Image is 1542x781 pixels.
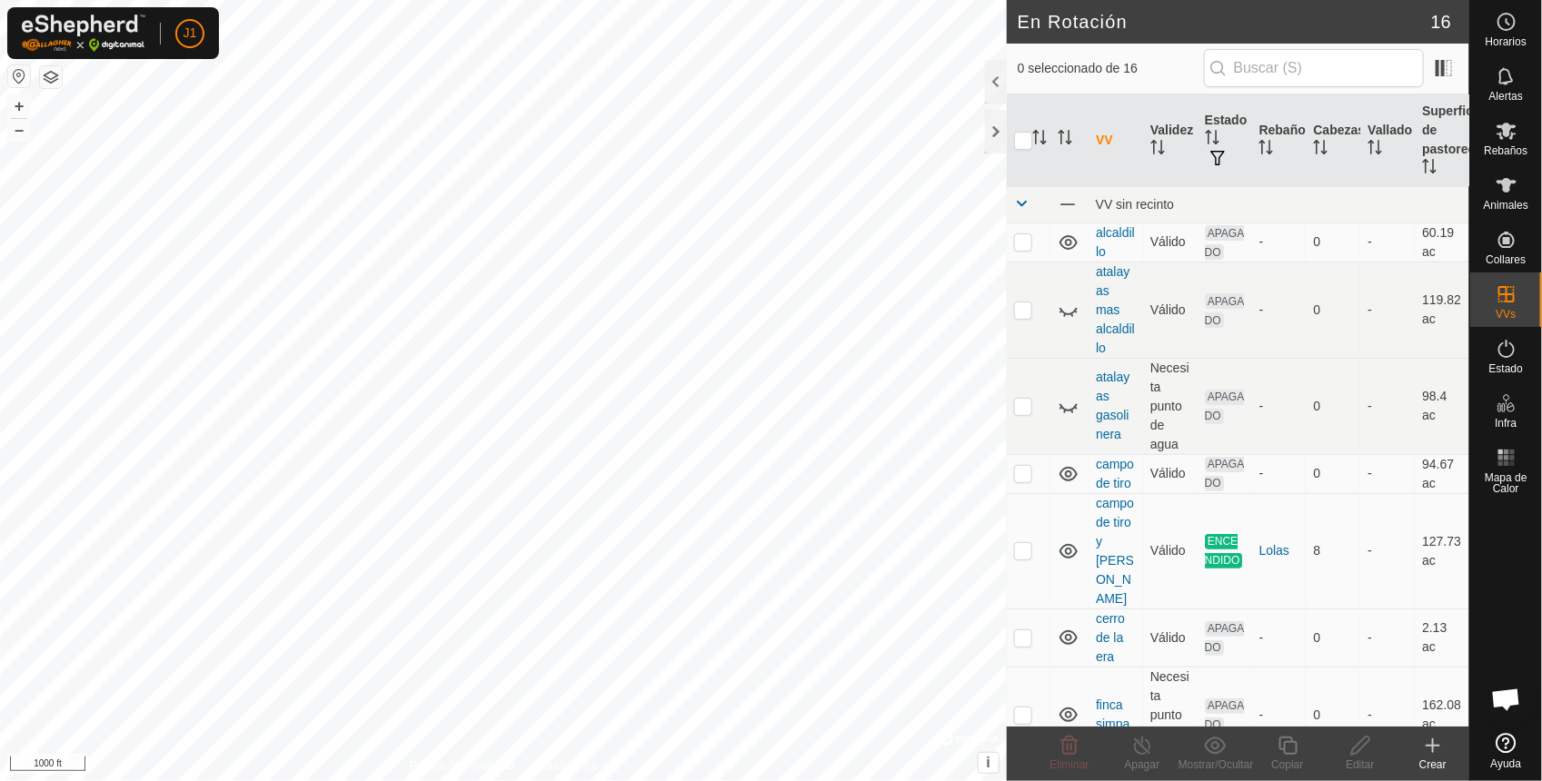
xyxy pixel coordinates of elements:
[1258,464,1298,483] div: -
[1089,94,1143,187] th: VV
[1143,608,1198,667] td: Válido
[8,95,30,117] button: +
[1251,756,1324,773] div: Copiar
[1143,358,1198,454] td: Necesita punto de agua
[1143,667,1198,763] td: Necesita punto de agua
[1018,11,1431,33] h2: En Rotación
[22,15,145,52] img: Logo Gallagher
[1205,698,1245,733] span: APAGADO
[1150,143,1165,157] p-sorticon: Activar para ordenar
[1258,628,1298,648] div: -
[1143,262,1198,358] td: Válido
[536,757,597,774] a: Contáctenos
[1096,697,1129,731] a: finca simpa
[1205,133,1219,147] p-sorticon: Activar para ordenar
[1360,608,1415,667] td: -
[1415,667,1469,763] td: 162.08 ac
[1143,222,1198,262] td: Válido
[1360,94,1415,187] th: Vallado
[1143,454,1198,493] td: Válido
[1179,756,1251,773] div: Mostrar/Ocultar
[1306,262,1360,358] td: 0
[1360,222,1415,262] td: -
[1475,472,1537,494] span: Mapa de Calor
[1415,262,1469,358] td: 119.82 ac
[1143,493,1198,608] td: Válido
[1096,225,1135,259] a: alcaldillo
[1306,608,1360,667] td: 0
[1306,358,1360,454] td: 0
[1397,756,1469,773] div: Crear
[1360,667,1415,763] td: -
[1422,162,1437,176] p-sorticon: Activar para ordenar
[40,66,62,88] button: Capas del Mapa
[1306,454,1360,493] td: 0
[1431,8,1451,35] span: 16
[1360,454,1415,493] td: -
[1470,726,1542,776] a: Ayuda
[1032,133,1047,147] p-sorticon: Activar para ordenar
[1479,672,1534,727] div: Chat abierto
[1258,397,1298,416] div: -
[184,24,197,43] span: J1
[1306,667,1360,763] td: 0
[1495,418,1517,429] span: Infra
[1096,370,1129,441] a: atalayas gasolinera
[1018,59,1204,78] span: 0 seleccionado de 16
[1360,493,1415,608] td: -
[1415,608,1469,667] td: 2.13 ac
[1415,493,1469,608] td: 127.73 ac
[1251,94,1306,187] th: Rebaño
[1205,621,1245,656] span: APAGADO
[987,755,990,770] span: i
[1205,457,1245,491] span: APAGADO
[1143,94,1198,187] th: Validez
[1489,91,1523,102] span: Alertas
[1258,706,1298,725] div: -
[1491,758,1522,769] span: Ayuda
[1486,36,1527,47] span: Horarios
[1058,133,1072,147] p-sorticon: Activar para ordenar
[1096,457,1134,490] a: campo de tiro
[1415,94,1469,187] th: Superficie de pastoreo
[1368,143,1382,157] p-sorticon: Activar para ordenar
[1258,232,1298,252] div: -
[1484,200,1528,211] span: Animales
[1050,758,1089,771] span: Eliminar
[1484,145,1527,156] span: Rebaños
[1489,363,1523,374] span: Estado
[1313,143,1328,157] p-sorticon: Activar para ordenar
[1204,49,1424,87] input: Buscar (S)
[1306,94,1360,187] th: Cabezas
[1360,358,1415,454] td: -
[8,65,30,87] button: Restablecer Mapa
[1306,222,1360,262] td: 0
[8,119,30,141] button: –
[1205,390,1245,424] span: APAGADO
[1205,534,1243,568] span: ENCENDIDO
[1486,254,1526,265] span: Collares
[1306,493,1360,608] td: 8
[979,753,999,773] button: i
[1198,94,1252,187] th: Estado
[1360,262,1415,358] td: -
[1415,222,1469,262] td: 60.19 ac
[410,757,514,774] a: Política de Privacidad
[1415,358,1469,454] td: 98.4 ac
[1205,225,1245,260] span: APAGADO
[1096,611,1125,664] a: cerro de la era
[1496,309,1516,320] span: VVs
[1205,293,1245,328] span: APAGADO
[1324,756,1397,773] div: Editar
[1258,143,1273,157] p-sorticon: Activar para ordenar
[1096,264,1135,355] a: atalayas mas alcaldillo
[1096,496,1134,606] a: campo de tiro y [PERSON_NAME]
[1258,301,1298,320] div: -
[1096,197,1462,212] div: VV sin recinto
[1106,756,1179,773] div: Apagar
[1415,454,1469,493] td: 94.67 ac
[1258,541,1298,560] div: Lolas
